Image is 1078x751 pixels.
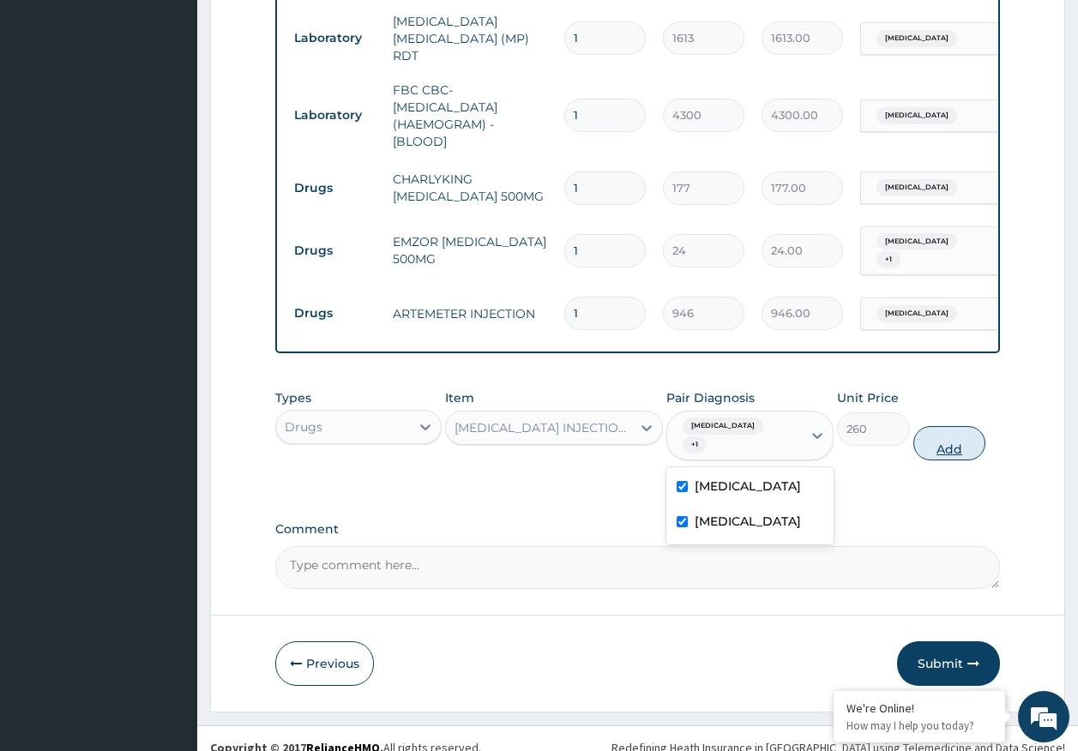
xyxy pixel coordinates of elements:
[285,418,322,436] div: Drugs
[846,718,992,733] p: How may I help you today?
[913,426,986,460] button: Add
[99,216,237,389] span: We're online!
[275,641,374,686] button: Previous
[876,251,900,268] span: + 1
[384,225,556,276] td: EMZOR [MEDICAL_DATA] 500MG
[876,107,957,124] span: [MEDICAL_DATA]
[666,389,755,406] label: Pair Diagnosis
[897,641,1000,686] button: Submit
[384,73,556,159] td: FBC CBC-[MEDICAL_DATA] (HAEMOGRAM) - [BLOOD]
[384,297,556,331] td: ARTEMETER INJECTION
[876,305,957,322] span: [MEDICAL_DATA]
[286,22,384,54] td: Laboratory
[32,86,69,129] img: d_794563401_company_1708531726252_794563401
[9,468,327,528] textarea: Type your message and hit 'Enter'
[445,389,474,406] label: Item
[455,419,633,436] div: [MEDICAL_DATA] INJECTION 300MG/2ML
[876,30,957,47] span: [MEDICAL_DATA]
[876,179,957,196] span: [MEDICAL_DATA]
[846,700,992,716] div: We're Online!
[695,478,801,495] label: [MEDICAL_DATA]
[275,391,311,406] label: Types
[286,99,384,131] td: Laboratory
[683,436,707,454] span: + 1
[876,233,957,250] span: [MEDICAL_DATA]
[281,9,322,50] div: Minimize live chat window
[275,522,1001,537] label: Comment
[695,513,801,530] label: [MEDICAL_DATA]
[286,297,384,329] td: Drugs
[89,96,288,118] div: Chat with us now
[384,4,556,73] td: [MEDICAL_DATA] [MEDICAL_DATA] (MP) RDT
[384,162,556,213] td: CHARLYKING [MEDICAL_DATA] 500MG
[837,389,899,406] label: Unit Price
[683,418,763,435] span: [MEDICAL_DATA]
[286,235,384,267] td: Drugs
[286,172,384,204] td: Drugs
